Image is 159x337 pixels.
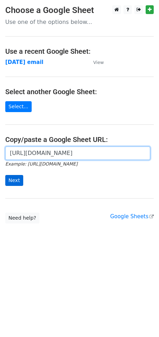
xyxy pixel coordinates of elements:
input: Paste your Google Sheet URL here [5,147,150,160]
input: Next [5,175,23,186]
h4: Use a recent Google Sheet: [5,47,154,56]
p: Use one of the options below... [5,18,154,26]
a: Select... [5,101,32,112]
a: Need help? [5,213,39,223]
small: Example: [URL][DOMAIN_NAME] [5,161,77,167]
h3: Choose a Google Sheet [5,5,154,15]
h4: Select another Google Sheet: [5,88,154,96]
a: [DATE] email [5,59,44,65]
a: View [86,59,104,65]
h4: Copy/paste a Google Sheet URL: [5,135,154,144]
small: View [93,60,104,65]
a: Google Sheets [110,213,154,220]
